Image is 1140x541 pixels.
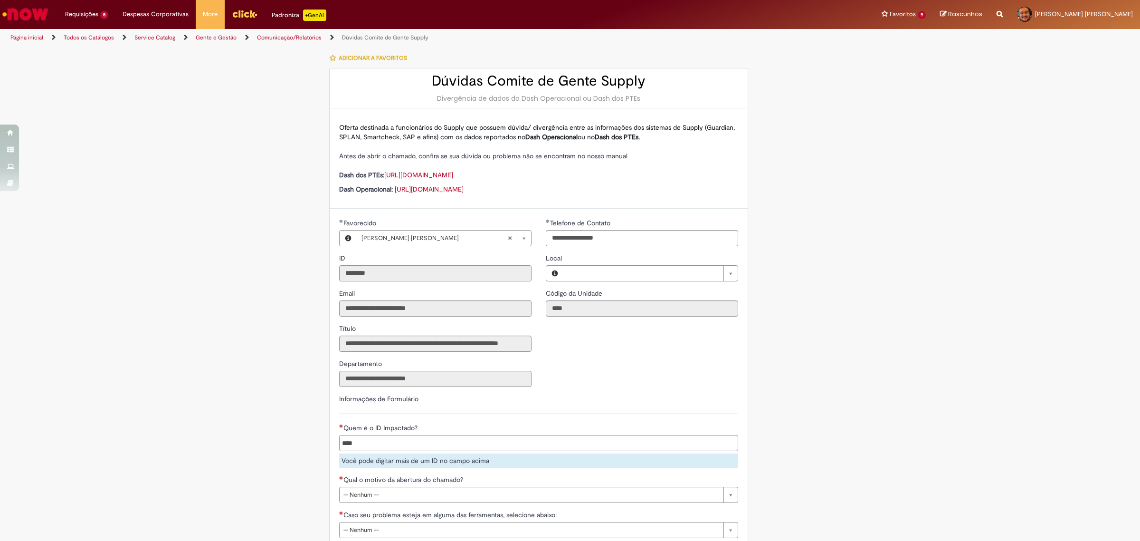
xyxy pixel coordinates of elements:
[339,73,738,89] h2: Dúvidas Comite de Gente Supply
[339,123,735,141] span: Oferta destinada a funcionários do Supply que possuem dúvida/ divergência entre as informações do...
[546,266,563,281] button: Local, Visualizar este registro
[339,152,627,160] span: Antes de abrir o chamado, confira se sua dúvida ou problema não se encontram no nosso manual
[343,511,559,519] span: Caso seu problema esteja em alguma das ferramentas, selecione abaixo:
[339,289,357,298] label: Somente leitura - Email
[339,454,738,468] div: Você pode digitar mais de um ID no campo acima
[1,5,50,24] img: ServiceNow
[272,10,326,21] div: Padroniza
[339,324,358,333] span: Somente leitura - Título
[134,34,175,41] a: Service Catalog
[339,336,532,352] input: Título
[343,475,465,484] span: Qual o motivo da abertura do chamado?
[196,34,237,41] a: Gente e Gestão
[948,10,982,19] span: Rascunhos
[123,10,189,19] span: Despesas Corporativas
[503,231,517,246] abbr: Limpar campo Favorecido
[339,359,384,368] label: Somente leitura - Departamento
[343,487,719,502] span: -- Nenhum --
[340,231,357,246] button: Favorecido, Visualizar este registro Luan Elias Benevides De Freitas
[339,253,347,263] label: Somente leitura - ID
[1035,10,1133,18] span: [PERSON_NAME] [PERSON_NAME]
[339,219,343,223] span: Obrigatório Preenchido
[918,11,926,19] span: 9
[232,7,257,21] img: click_logo_yellow_360x200.png
[339,94,738,103] div: Divergência de dados do Dash Operacional ou Dash dos PTEs
[395,185,464,193] a: [URL][DOMAIN_NAME]
[64,34,114,41] a: Todos os Catálogos
[361,231,507,246] span: [PERSON_NAME] [PERSON_NAME]
[65,10,98,19] span: Requisições
[339,300,532,317] input: Email
[339,289,357,298] span: Somente leitura - Email
[546,289,604,298] span: Somente leitura - Código da Unidade
[339,254,347,262] span: Somente leitura - ID
[343,219,378,227] span: Favorecido, Luan Elias Benevides De Freitas
[550,219,612,227] span: Telefone de Contato
[339,424,343,428] span: Necessários
[546,289,604,298] label: Somente leitura - Código da Unidade
[357,231,531,246] a: [PERSON_NAME] [PERSON_NAME]Limpar campo Favorecido
[546,230,738,246] input: Telefone de Contato
[100,11,108,19] span: 5
[343,424,419,432] span: Quem é o ID Impactado?
[940,10,982,19] a: Rascunhos
[563,266,738,281] a: Limpar campo Local
[339,265,532,281] input: ID
[525,133,578,141] strong: Dash Operacional
[384,171,453,179] a: [URL][DOMAIN_NAME]
[339,371,532,387] input: Departamento
[7,29,753,47] ul: Trilhas de página
[890,10,916,19] span: Favoritos
[203,10,218,19] span: More
[339,54,407,62] span: Adicionar a Favoritos
[339,476,343,480] span: Necessários
[339,324,358,333] label: Somente leitura - Título
[329,48,412,68] button: Adicionar a Favoritos
[343,522,719,538] span: -- Nenhum --
[339,395,418,403] label: Informações de Formulário
[546,300,738,317] input: Código da Unidade
[257,34,322,41] a: Comunicação/Relatórios
[10,34,43,41] a: Página inicial
[342,34,428,41] a: Dúvidas Comite de Gente Supply
[339,185,393,193] strong: Dash Operacional:
[303,10,326,21] p: +GenAi
[546,219,550,223] span: Obrigatório Preenchido
[546,254,564,262] span: Local
[595,133,640,141] strong: Dash dos PTEs.
[339,171,384,179] strong: Dash dos PTEs:
[339,511,343,515] span: Necessários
